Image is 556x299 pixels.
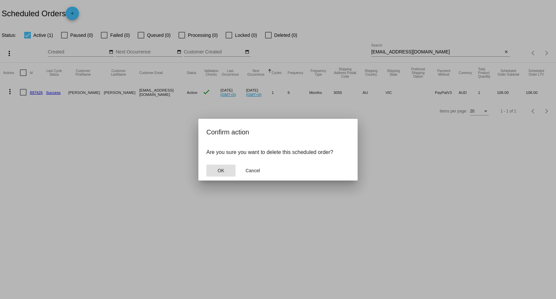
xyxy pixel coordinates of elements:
h2: Confirm action [206,127,350,137]
span: Cancel [245,168,260,173]
button: Close dialog [206,165,236,177]
span: OK [218,168,224,173]
button: Close dialog [238,165,267,177]
p: Are you sure you want to delete this scheduled order? [206,149,350,155]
